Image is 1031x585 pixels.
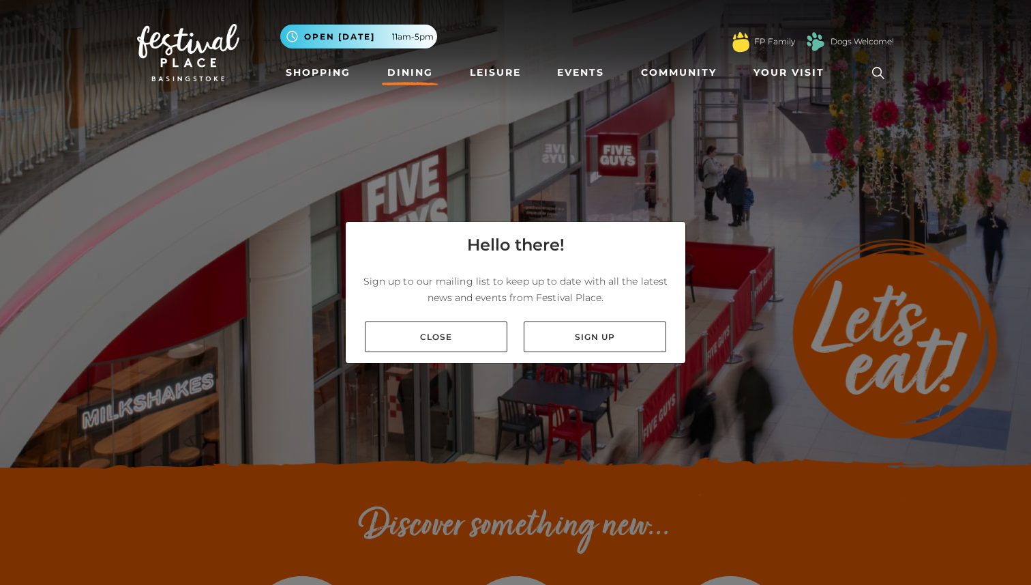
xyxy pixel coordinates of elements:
span: Your Visit [753,66,824,80]
a: Sign up [524,322,666,352]
a: FP Family [754,35,795,48]
h4: Hello there! [467,233,565,257]
a: Shopping [280,60,356,85]
a: Community [636,60,722,85]
a: Close [365,322,507,352]
p: Sign up to our mailing list to keep up to date with all the latest news and events from Festival ... [357,273,674,306]
a: Dining [382,60,438,85]
button: Open [DATE] 11am-5pm [280,25,437,48]
a: Leisure [464,60,526,85]
a: Dogs Welcome! [831,35,894,48]
a: Your Visit [748,60,837,85]
img: Festival Place Logo [137,24,239,81]
span: 11am-5pm [392,31,434,43]
a: Events [552,60,610,85]
span: Open [DATE] [304,31,375,43]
